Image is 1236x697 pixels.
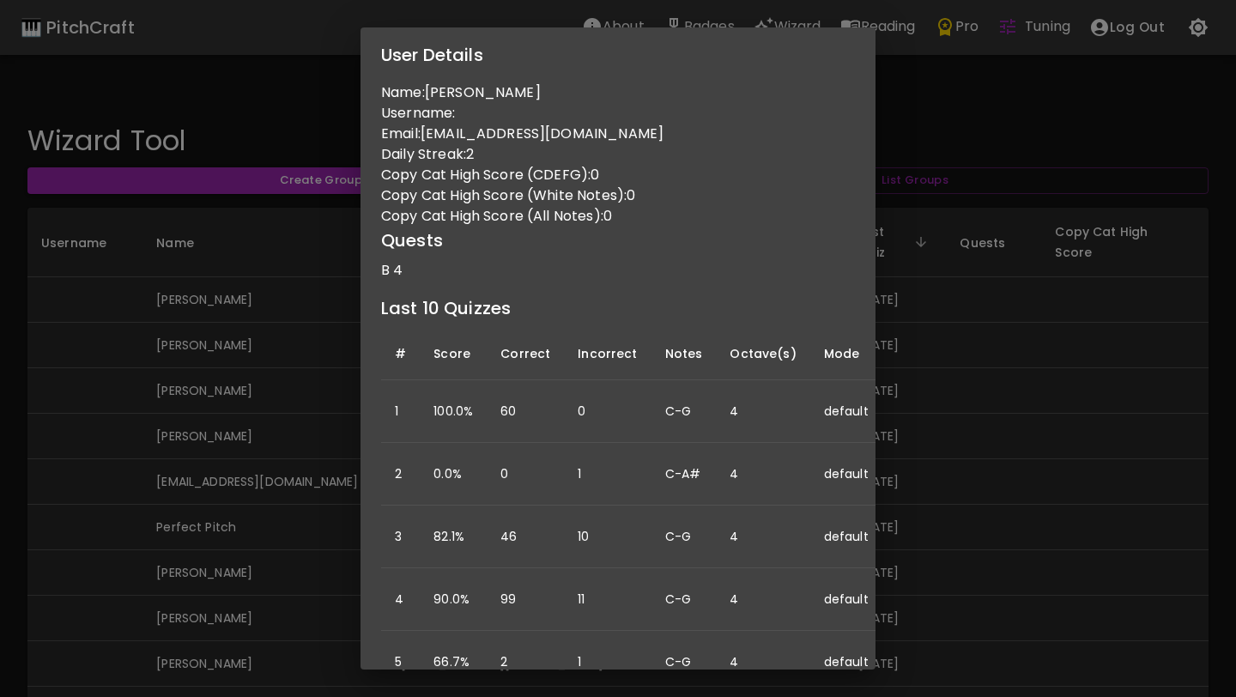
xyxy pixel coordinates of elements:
td: 2 [381,443,420,506]
th: Mode [810,328,889,380]
td: 0.0% [420,443,487,506]
td: 4 [716,568,809,631]
td: 4 [381,568,420,631]
p: Name: [PERSON_NAME] [381,82,855,103]
td: default [810,506,889,568]
p: Email: [EMAIL_ADDRESS][DOMAIN_NAME] [381,124,855,144]
td: 90.0% [420,568,487,631]
p: B 4 [381,260,855,281]
p: Username: [381,103,855,124]
td: 66.7% [420,631,487,694]
th: Correct [487,328,564,380]
td: 4 [716,443,809,506]
td: 2 [487,631,564,694]
td: default [810,443,889,506]
td: C-G [651,506,717,568]
td: C-A# [651,443,717,506]
td: default [810,380,889,443]
td: 100.0% [420,380,487,443]
td: 0 [564,380,651,443]
td: 11 [564,568,651,631]
td: 10 [564,506,651,568]
td: 82.1% [420,506,487,568]
td: 5 [381,631,420,694]
th: Notes [651,328,717,380]
p: Daily Streak: 2 [381,144,855,165]
th: # [381,328,420,380]
td: 4 [716,506,809,568]
td: 4 [716,380,809,443]
h2: User Details [360,27,875,82]
th: Score [420,328,487,380]
td: 4 [716,631,809,694]
td: 99 [487,568,564,631]
td: C-G [651,380,717,443]
p: Copy Cat High Score (All Notes): 0 [381,206,855,227]
td: 46 [487,506,564,568]
td: 1 [564,443,651,506]
td: C-G [651,568,717,631]
th: Octave(s) [716,328,809,380]
h6: Last 10 Quizzes [381,294,855,322]
td: 0 [487,443,564,506]
td: 3 [381,506,420,568]
p: Copy Cat High Score (White Notes): 0 [381,185,855,206]
td: default [810,631,889,694]
th: Incorrect [564,328,651,380]
p: Copy Cat High Score (CDEFG): 0 [381,165,855,185]
td: 1 [564,631,651,694]
td: 60 [487,380,564,443]
td: 1 [381,380,420,443]
h6: Quests [381,227,855,254]
td: C-G [651,631,717,694]
td: default [810,568,889,631]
